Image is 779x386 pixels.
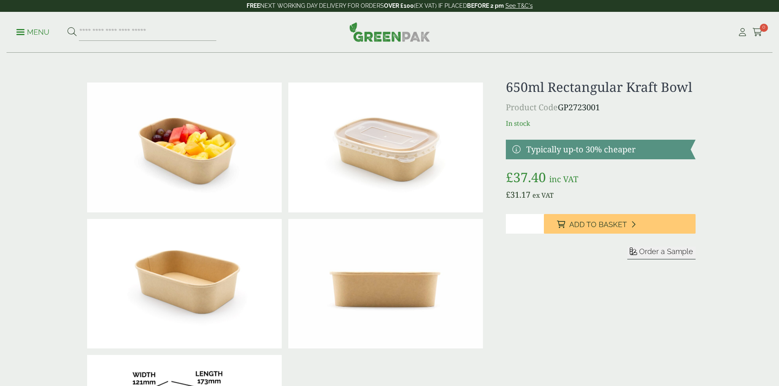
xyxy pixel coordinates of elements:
[506,189,510,200] span: £
[16,27,49,37] p: Menu
[467,2,504,9] strong: BEFORE 2 pm
[506,168,513,186] span: £
[384,2,414,9] strong: OVER £100
[506,168,546,186] bdi: 37.40
[532,191,554,200] span: ex VAT
[627,247,696,259] button: Order a Sample
[760,24,768,32] span: 0
[288,83,483,212] img: 650ml Rectangular Kraft Bowl With Lid
[87,83,282,212] img: 650ml Rectangular Kraft Bowl With Food Contents
[752,26,763,38] a: 0
[505,2,533,9] a: See T&C's
[549,174,578,185] span: inc VAT
[247,2,260,9] strong: FREE
[288,219,483,349] img: 650ml Rectangular Kraft Bowl Alternate
[87,219,282,349] img: 650ml Rectangular Kraft Bowl
[506,118,695,128] p: In stock
[16,27,49,36] a: Menu
[506,101,695,114] p: GP2723001
[349,22,430,42] img: GreenPak Supplies
[544,214,696,234] button: Add to Basket
[569,220,627,229] span: Add to Basket
[752,28,763,36] i: Cart
[506,102,558,113] span: Product Code
[639,247,693,256] span: Order a Sample
[506,79,695,95] h1: 650ml Rectangular Kraft Bowl
[737,28,748,36] i: My Account
[506,189,530,200] bdi: 31.17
